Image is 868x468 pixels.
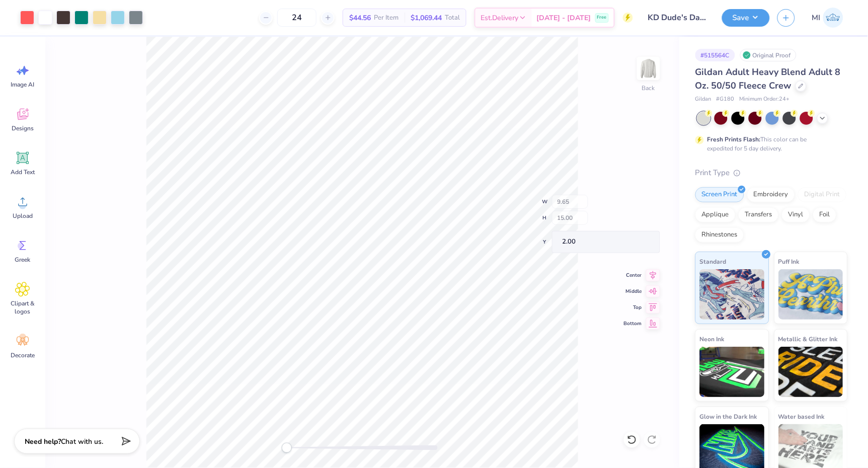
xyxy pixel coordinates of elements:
[823,8,843,28] img: Miruna Ispas
[624,320,642,328] span: Bottom
[481,13,519,23] span: Est. Delivery
[779,269,844,320] img: Puff Ink
[15,256,31,264] span: Greek
[537,13,591,23] span: [DATE] - [DATE]
[700,256,727,267] span: Standard
[13,212,33,220] span: Upload
[700,411,757,422] span: Glow in the Dark Ink
[6,299,39,316] span: Clipart & logos
[641,8,715,28] input: Untitled Design
[374,13,399,23] span: Per Item
[747,187,795,202] div: Embroidery
[695,95,712,104] span: Gildan
[445,13,460,23] span: Total
[740,95,790,104] span: Minimum Order: 24 +
[782,207,810,222] div: Vinyl
[349,13,371,23] span: $44.56
[798,187,847,202] div: Digital Print
[624,271,642,279] span: Center
[808,8,848,28] a: MI
[11,351,35,359] span: Decorate
[707,135,831,153] div: This color can be expedited for 5 day delivery.
[707,135,761,143] strong: Fresh Prints Flash:
[700,269,765,320] img: Standard
[812,12,821,24] span: MI
[740,49,797,61] div: Original Proof
[739,207,779,222] div: Transfers
[411,13,442,23] span: $1,069.44
[11,168,35,176] span: Add Text
[779,256,800,267] span: Puff Ink
[639,58,659,79] img: Back
[624,287,642,295] span: Middle
[642,84,655,93] div: Back
[624,303,642,311] span: Top
[695,187,744,202] div: Screen Print
[25,437,61,446] strong: Need help?
[813,207,837,222] div: Foil
[11,81,35,89] span: Image AI
[695,66,841,92] span: Gildan Adult Heavy Blend Adult 8 Oz. 50/50 Fleece Crew
[717,95,735,104] span: # G180
[695,167,848,179] div: Print Type
[722,9,770,27] button: Save
[282,443,292,453] div: Accessibility label
[779,347,844,397] img: Metallic & Glitter Ink
[779,334,838,344] span: Metallic & Glitter Ink
[700,347,765,397] img: Neon Ink
[700,334,725,344] span: Neon Ink
[695,207,736,222] div: Applique
[695,49,735,61] div: # 515564C
[12,124,34,132] span: Designs
[61,437,103,446] span: Chat with us.
[597,14,607,21] span: Free
[277,9,317,27] input: – –
[695,227,744,243] div: Rhinestones
[779,411,825,422] span: Water based Ink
